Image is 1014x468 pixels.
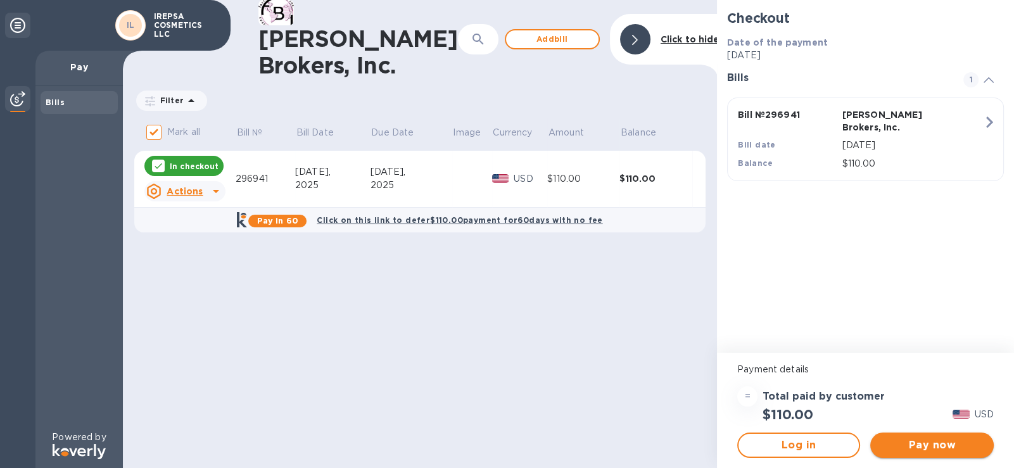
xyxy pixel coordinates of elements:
[492,174,509,183] img: USD
[505,29,600,49] button: Addbill
[371,165,452,179] div: [DATE],
[514,172,547,186] p: USD
[167,125,200,139] p: Mark all
[661,34,719,44] b: Click to hide
[371,179,452,192] div: 2025
[619,172,692,185] div: $110.00
[258,25,458,79] h1: [PERSON_NAME] Brokers, Inc.
[727,98,1004,181] button: Bill №296941[PERSON_NAME] Brokers, Inc.Bill date[DATE]Balance$110.00
[975,408,994,421] p: USD
[548,126,584,139] p: Amount
[963,72,979,87] span: 1
[296,126,334,139] p: Bill Date
[46,61,113,73] p: Pay
[371,126,430,139] span: Due Date
[727,37,828,47] b: Date of the payment
[548,126,600,139] span: Amount
[155,95,184,106] p: Filter
[154,12,217,39] p: IREPSA COSMETICS LLC
[52,431,106,444] p: Powered by
[317,215,602,225] b: Click on this link to defer $110.00 payment for 60 days with no fee
[953,410,970,419] img: USD
[453,126,481,139] p: Image
[621,126,673,139] span: Balance
[257,216,298,225] b: Pay in 60
[167,186,203,196] u: Actions
[371,126,414,139] p: Due Date
[493,126,532,139] p: Currency
[516,32,588,47] span: Add bill
[763,407,813,422] h2: $110.00
[842,157,983,170] p: $110.00
[727,10,1004,26] h2: Checkout
[842,108,942,134] p: [PERSON_NAME] Brokers, Inc.
[127,20,135,30] b: IL
[295,165,371,179] div: [DATE],
[870,433,993,458] button: Pay now
[621,126,656,139] p: Balance
[727,49,1004,62] p: [DATE]
[737,433,860,458] button: Log in
[842,139,983,152] p: [DATE]
[296,126,350,139] span: Bill Date
[738,108,837,121] p: Bill № 296941
[738,140,776,149] b: Bill date
[737,363,994,376] p: Payment details
[727,72,948,84] h3: Bills
[170,161,219,172] p: In checkout
[46,98,65,107] b: Bills
[738,158,773,168] b: Balance
[236,172,295,186] div: 296941
[737,386,757,407] div: =
[53,444,106,459] img: Logo
[749,438,849,453] span: Log in
[880,438,983,453] span: Pay now
[763,391,885,403] h3: Total paid by customer
[237,126,279,139] span: Bill №
[237,126,263,139] p: Bill №
[547,172,619,186] div: $110.00
[295,179,371,192] div: 2025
